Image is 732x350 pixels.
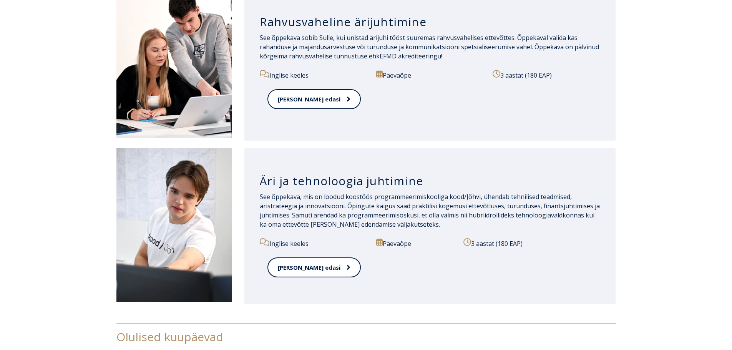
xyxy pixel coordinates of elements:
a: EFMD akrediteeringu [380,52,441,60]
p: Päevaõpe [376,238,455,248]
h3: Rahvusvaheline ärijuhtimine [260,15,601,29]
span: See õppekava sobib Sulle, kui unistad ärijuhi tööst suuremas rahvusvahelises ettevõttes. Õppekava... [260,33,599,60]
p: 3 aastat (180 EAP) [493,70,600,80]
p: Inglise keeles [260,238,367,248]
a: [PERSON_NAME] edasi [267,257,361,278]
p: 3 aastat (180 EAP) [463,238,600,248]
h3: Äri ja tehnoloogia juhtimine [260,174,601,188]
p: Inglise keeles [260,70,367,80]
span: Olulised kuupäevad [116,329,223,345]
a: [PERSON_NAME] edasi [267,89,361,109]
p: See õppekava, mis on loodud koostöös programmeerimiskooliga kood/Jõhvi, ühendab tehnilised teadmi... [260,192,601,229]
p: Päevaõpe [376,70,484,80]
img: Äri ja tehnoloogia juhtimine [116,148,232,302]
